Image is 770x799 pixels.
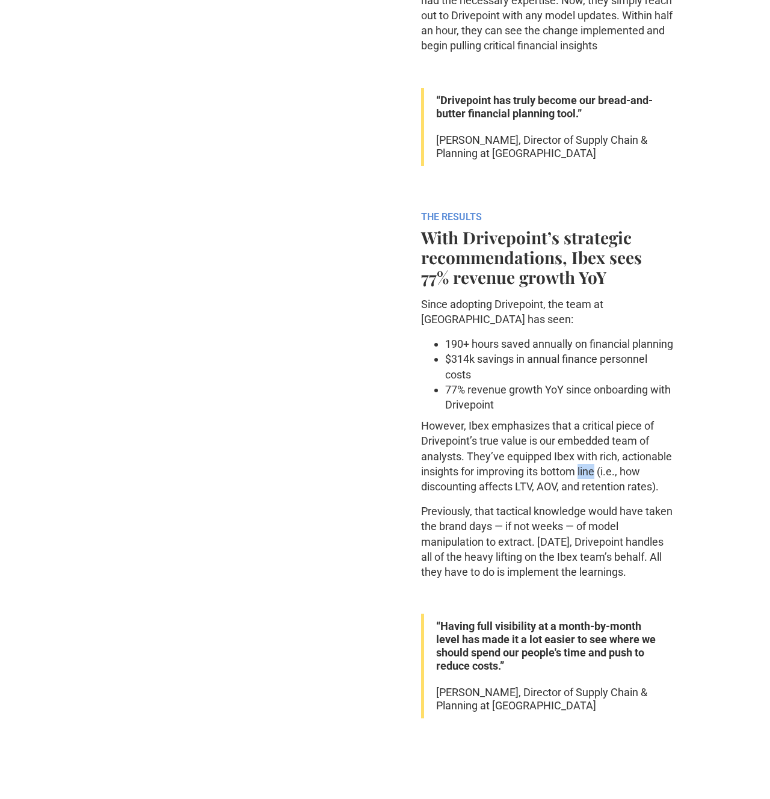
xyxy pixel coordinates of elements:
p: ‍ [421,172,674,187]
blockquote: [PERSON_NAME], Director of Supply Chain & Planning at [GEOGRAPHIC_DATA] [421,88,674,166]
strong: With Drivepoint’s strategic recommendations, Ibex sees 77% revenue growth YoY [421,226,642,288]
li: $314k savings in annual finance personnel costs [445,351,674,381]
p: ‍ [421,63,674,78]
li: 190+ hours saved annually on financial planning [445,336,674,351]
blockquote: [PERSON_NAME], Director of Supply Chain & Planning at [GEOGRAPHIC_DATA] [421,614,674,718]
strong: “Having full visibility at a month-by-month level has made it a lot easier to see where we should... [436,620,656,672]
p: ‍ [421,589,674,604]
p: Previously, that tactical knowledge would have taken the brand days — if not weeks — of model man... [421,504,674,579]
strong: “Drivepoint has truly become our bread-and-butter financial planning tool.” [436,94,653,120]
h6: THE RESULTS [421,211,674,223]
p: However, Ibex emphasizes that a critical piece of Drivepoint’s true value is our embedded team of... [421,418,674,494]
li: 77% revenue growth YoY since onboarding with Drivepoint [445,382,674,412]
p: ‍ [421,724,674,739]
p: ‍ [421,750,674,765]
p: Since adopting Drivepoint, the team at [GEOGRAPHIC_DATA] has seen: [421,297,674,327]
